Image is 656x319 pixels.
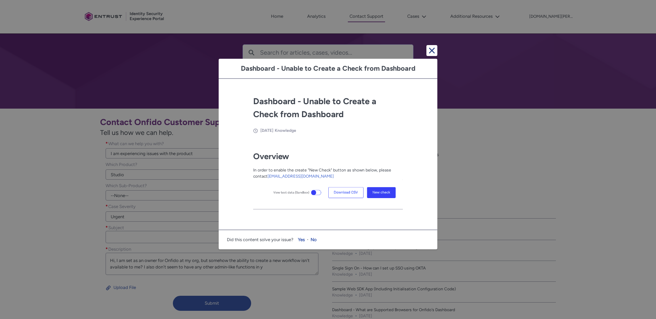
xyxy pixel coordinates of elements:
span: Did this content solve your issue? [227,237,296,242]
li: Knowledge [275,127,296,134]
strong: Overview [253,151,289,161]
h1: Dashboard - Unable to Create a Check from Dashboard [224,64,432,73]
h2: Dashboard - Unable to Create a Check from Dashboard [253,95,403,121]
button: Cancel and close [426,45,437,56]
a: [EMAIL_ADDRESS][DOMAIN_NAME] [268,174,334,179]
iframe: Qualified Messenger [534,161,656,319]
div: In order to enable the create "New Check" button as shown below, please contact [253,146,403,208]
img: image.png [253,179,403,204]
button: Yes [296,234,306,245]
button: No [309,234,318,245]
span: [DATE] [260,128,273,133]
span: · [306,237,309,242]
